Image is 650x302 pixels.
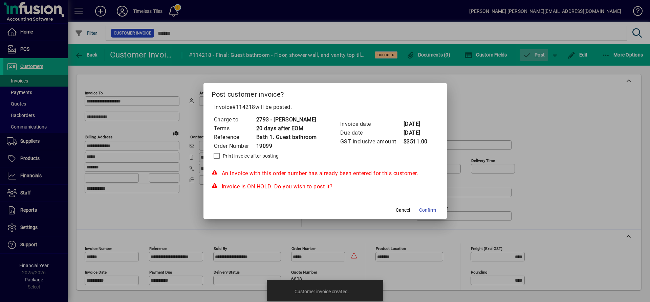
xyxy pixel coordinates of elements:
td: GST inclusive amount [340,137,403,146]
td: Invoice date [340,120,403,129]
label: Print invoice after posting [221,153,279,159]
td: $3511.00 [403,137,430,146]
span: #114218 [232,104,255,110]
td: Due date [340,129,403,137]
td: Reference [214,133,256,142]
p: Invoice will be posted . [212,103,439,111]
td: [DATE] [403,120,430,129]
td: [DATE] [403,129,430,137]
div: An invoice with this order number has already been entered for this customer. [212,169,439,178]
td: Bath 1. Guest bathroom [256,133,317,142]
td: 19099 [256,142,317,150]
span: Cancel [396,207,410,214]
td: Charge to [214,115,256,124]
td: 2793 - [PERSON_NAME] [256,115,317,124]
div: Invoice is ON HOLD. Do you wish to post it? [212,183,439,191]
td: Order Number [214,142,256,150]
h2: Post customer invoice? [203,83,447,103]
td: Terms [214,124,256,133]
span: Confirm [419,207,436,214]
button: Confirm [416,204,439,216]
button: Cancel [392,204,414,216]
td: 20 days after EOM [256,124,317,133]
